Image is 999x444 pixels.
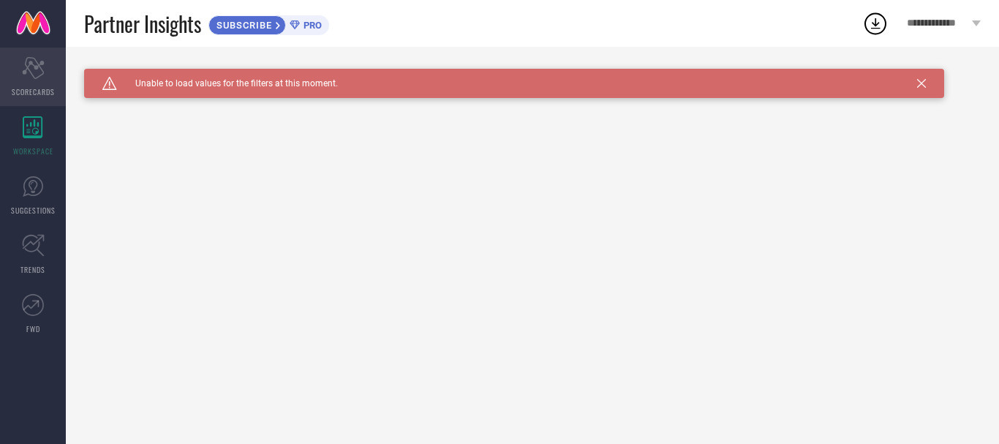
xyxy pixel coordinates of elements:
span: SUBSCRIBE [209,20,276,31]
span: PRO [300,20,322,31]
span: FWD [26,323,40,334]
span: TRENDS [20,264,45,275]
span: Partner Insights [84,9,201,39]
a: SUBSCRIBEPRO [208,12,329,35]
span: SUGGESTIONS [11,205,56,216]
span: SCORECARDS [12,86,55,97]
span: Unable to load values for the filters at this moment. [117,78,338,89]
span: WORKSPACE [13,146,53,157]
div: Open download list [862,10,889,37]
